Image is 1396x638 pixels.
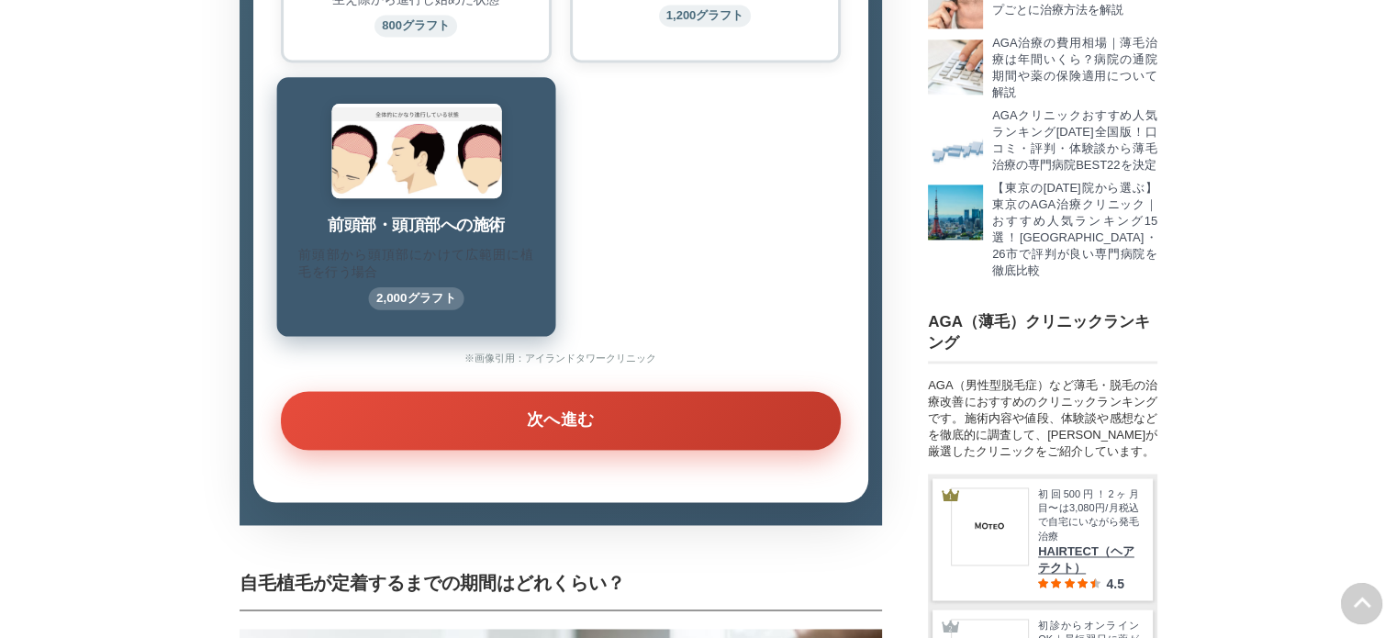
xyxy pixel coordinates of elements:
img: 電卓を打つ男性の手 [928,39,983,95]
img: 東京タワー [928,185,983,240]
p: AGAクリニックおすすめ人気ランキング[DATE]全国版！口コミ・評判・体験談から薄毛治療の専門病院BEST22を決定 [992,107,1157,173]
p: 前頭部から頭頂部にかけて広範囲に植毛を行う場合 [298,246,533,280]
img: AGA治療のMOTEOおすすめクリニックランキング全国版 [928,112,983,167]
h3: AGA（薄毛）クリニックランキング [928,311,1157,353]
small: 1,200グラフト [659,5,752,27]
a: 電卓を打つ男性の手 AGA治療の費用相場｜薄毛治療は年間いくら？病院の通院期間や薬の保険適用について解説 [928,39,1157,101]
a: 東京タワー 【東京の[DATE]院から選ぶ】東京のAGA治療クリニック｜おすすめ人気ランキング15選！[GEOGRAPHIC_DATA]・26市で評判が良い専門病院を徹底比較 [928,185,1157,279]
img: HAIRTECT 国内最安値を追求。ずーっと3,080円。 [952,488,1028,565]
p: 【東京の[DATE]院から選ぶ】東京のAGA治療クリニック｜おすすめ人気ランキング15選！[GEOGRAPHIC_DATA]・26市で評判が良い専門病院を徹底比較 [992,180,1157,279]
div: AGA（男性型脱毛症）など薄毛・脱毛の治療改善におすすめのクリニックランキングです。施術内容や値段、体験談や感想などを徹底的に調査して、[PERSON_NAME]が厳選したクリニックをご紹介して... [928,377,1157,460]
img: 前頭部・頭頂部への施術 [330,104,500,198]
span: 自毛植毛が定着するまでの期間はどれくらい？ [240,573,625,593]
span: 4.5 [1106,576,1123,591]
button: 次へ進む [281,391,841,450]
span: HAIRTECT（ヘアテクト） [1038,543,1139,576]
img: PAGE UP [1341,583,1382,624]
div: ※画像引用：アイランドタワークリニック [281,352,841,365]
a: AGA治療のMOTEOおすすめクリニックランキング全国版 AGAクリニックおすすめ人気ランキング[DATE]全国版！口コミ・評判・体験談から薄毛治療の専門病院BEST22を決定 [928,112,1157,173]
p: AGA治療の費用相場｜薄毛治療は年間いくら？病院の通院期間や薬の保険適用について解説 [992,35,1157,101]
span: 初回500円！2ヶ月目〜は3,080円/月税込で自宅にいながら発毛治療 [1038,487,1139,544]
small: 2,000グラフト [368,287,463,310]
span: 前頭部・頭頂部への施術 [328,217,505,235]
small: 800グラフト [374,15,457,37]
a: HAIRTECT 国内最安値を追求。ずーっと3,080円。 初回500円！2ヶ月目〜は3,080円/月税込で自宅にいながら発毛治療 HAIRTECT（ヘアテクト） 4.5 [951,487,1139,592]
